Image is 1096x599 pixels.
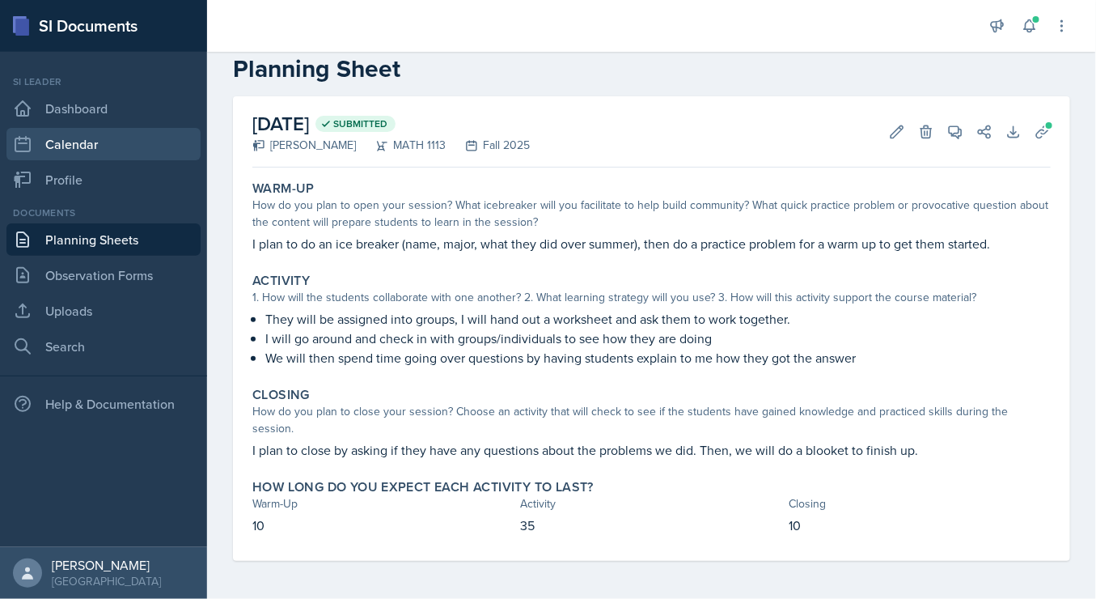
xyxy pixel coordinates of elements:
[356,137,446,154] div: MATH 1113
[6,223,201,256] a: Planning Sheets
[233,54,1070,83] h2: Planning Sheet
[265,329,1051,348] p: I will go around and check in with groups/individuals to see how they are doing
[252,387,310,403] label: Closing
[6,330,201,363] a: Search
[6,206,201,220] div: Documents
[252,181,315,197] label: Warm-Up
[52,573,161,589] div: [GEOGRAPHIC_DATA]
[252,289,1051,306] div: 1. How will the students collaborate with one another? 2. What learning strategy will you use? 3....
[6,92,201,125] a: Dashboard
[265,348,1051,367] p: We will then spend time going over questions by having students explain to me how they got the an...
[252,234,1051,253] p: I plan to do an ice breaker (name, major, what they did over summer), then do a practice problem ...
[789,495,1051,512] div: Closing
[789,516,1051,535] p: 10
[6,128,201,160] a: Calendar
[252,137,356,154] div: [PERSON_NAME]
[6,74,201,89] div: Si leader
[6,259,201,291] a: Observation Forms
[252,495,514,512] div: Warm-Up
[521,495,783,512] div: Activity
[252,403,1051,437] div: How do you plan to close your session? Choose an activity that will check to see if the students ...
[333,117,387,130] span: Submitted
[446,137,530,154] div: Fall 2025
[252,440,1051,460] p: I plan to close by asking if they have any questions about the problems we did. Then, we will do ...
[252,197,1051,231] div: How do you plan to open your session? What icebreaker will you facilitate to help build community...
[6,295,201,327] a: Uploads
[6,164,201,196] a: Profile
[521,516,783,535] p: 35
[265,309,1051,329] p: They will be assigned into groups, I will hand out a worksheet and ask them to work together.
[252,516,514,535] p: 10
[252,109,530,138] h2: [DATE]
[6,388,201,420] div: Help & Documentation
[52,557,161,573] div: [PERSON_NAME]
[252,273,310,289] label: Activity
[252,479,594,495] label: How long do you expect each activity to last?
